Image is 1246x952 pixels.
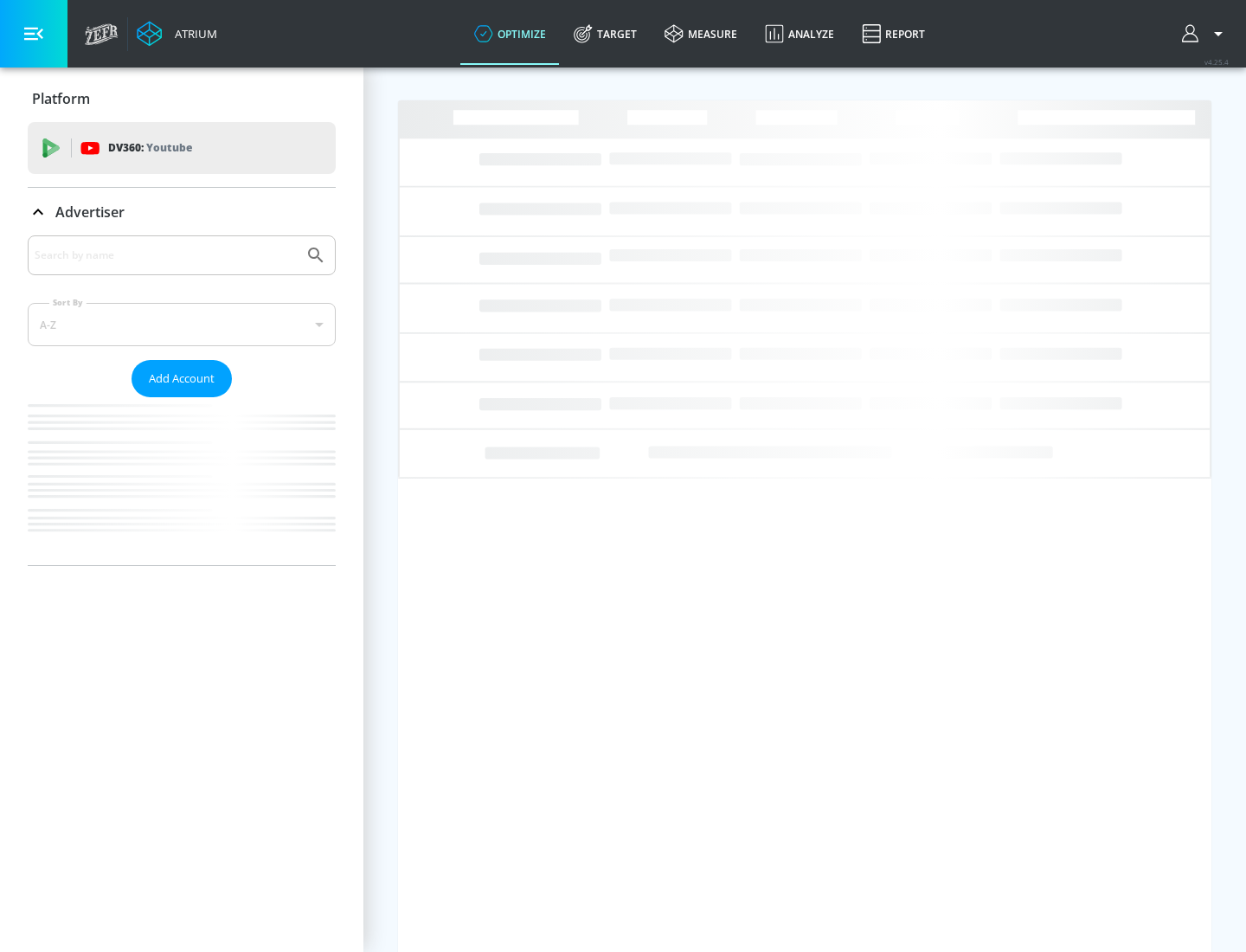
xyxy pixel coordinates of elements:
div: Advertiser [28,235,336,565]
p: DV360: [108,138,192,158]
span: v 4.25.4 [1204,57,1229,67]
div: Advertiser [28,188,336,236]
button: Add Account [132,360,232,397]
div: DV360: Youtube [28,122,336,174]
a: Report [848,3,939,65]
div: A-Z [28,303,336,346]
p: Advertiser [55,203,125,222]
span: Add Account [149,369,215,389]
div: Platform [28,74,336,123]
p: Youtube [146,138,192,157]
label: Sort By [49,297,87,308]
a: measure [651,3,751,65]
a: optimize [460,3,560,65]
a: Atrium [137,21,217,47]
div: Atrium [168,26,217,42]
a: Target [560,3,651,65]
a: Analyze [751,3,848,65]
nav: list of Advertiser [28,397,336,565]
input: Search by name [35,244,297,267]
p: Platform [32,89,90,108]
